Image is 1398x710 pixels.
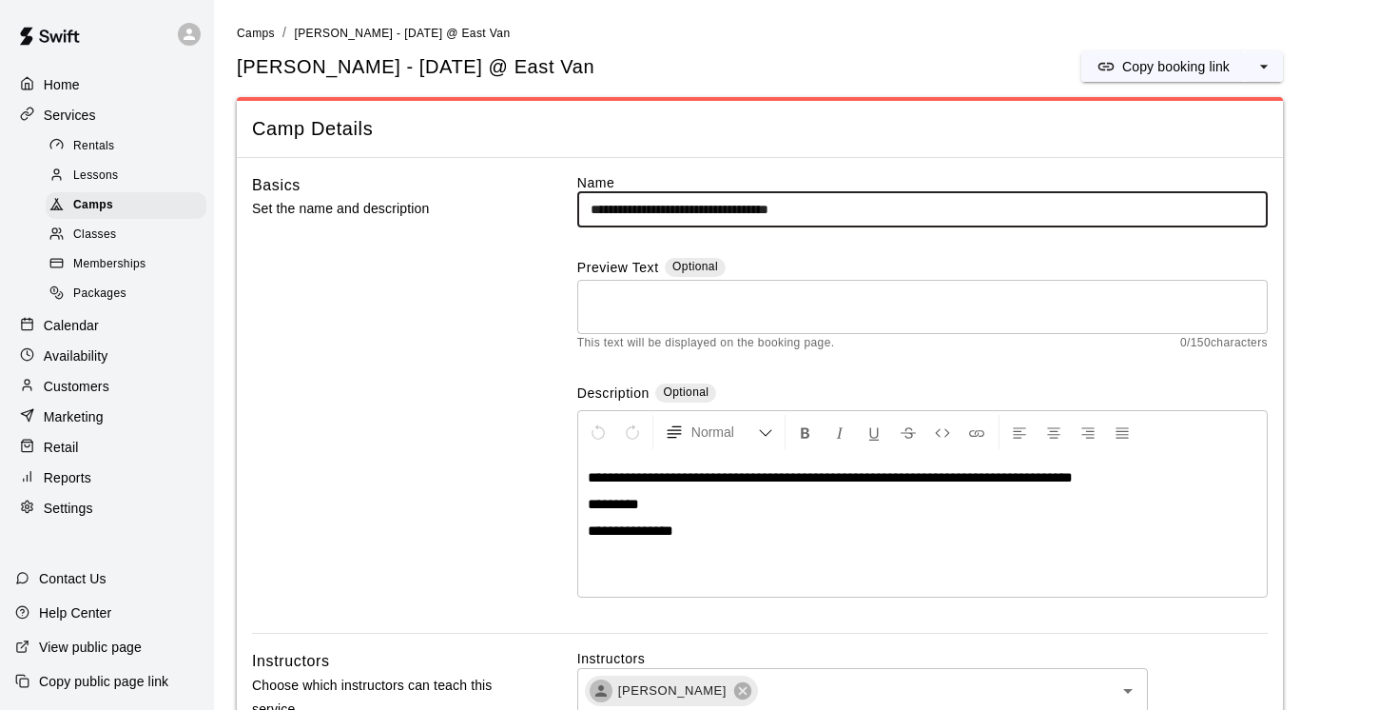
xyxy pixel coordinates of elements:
p: Marketing [44,407,104,426]
button: Redo [616,415,649,449]
span: Lessons [73,167,119,186]
div: split button [1081,51,1283,82]
a: Marketing [15,403,199,431]
h6: Basics [252,173,301,198]
button: Copy booking link [1081,51,1245,82]
span: Memberships [73,255,146,274]
p: Retail [44,438,79,457]
span: 0 / 150 characters [1180,334,1268,353]
a: Home [15,70,199,99]
a: Settings [15,494,199,523]
button: Left Align [1003,415,1036,449]
p: Settings [44,499,93,518]
a: Camps [237,25,275,40]
button: Insert Code [926,415,959,449]
a: Customers [15,372,199,401]
p: Contact Us [39,569,107,588]
span: [PERSON_NAME] [607,681,738,700]
p: Services [44,106,96,125]
label: Preview Text [577,258,659,280]
span: Normal [691,423,758,442]
p: Help Center [39,603,111,622]
a: Retail [15,433,199,462]
div: Rentals [46,133,206,160]
nav: breadcrumb [237,23,1375,44]
li: / [282,23,286,43]
span: Optional [663,385,709,399]
button: Insert Link [961,415,993,449]
a: Memberships [46,250,214,280]
p: View public page [39,638,142,657]
button: Format Underline [858,415,890,449]
a: Reports [15,463,199,492]
div: [PERSON_NAME] [585,676,758,706]
span: Packages [73,285,126,304]
span: Classes [73,226,116,245]
p: Set the name and description [252,197,516,221]
span: [PERSON_NAME] - [DATE] @ East Van [294,27,510,40]
button: Format Italics [824,415,856,449]
a: Packages [46,280,214,309]
button: Justify Align [1106,415,1138,449]
a: Services [15,101,199,129]
a: Availability [15,342,199,370]
p: Customers [44,377,109,396]
span: This text will be displayed on the booking page. [577,334,835,353]
div: Packages [46,281,206,307]
div: Lessons [46,163,206,189]
h5: [PERSON_NAME] - [DATE] @ East Van [237,54,594,80]
span: Optional [672,260,718,273]
div: Davis Mabone [590,680,612,702]
button: Open [1115,678,1141,704]
label: Name [577,173,1268,192]
button: Center Align [1038,415,1070,449]
div: Memberships [46,251,206,278]
span: Camps [73,196,113,215]
p: Availability [44,346,108,365]
div: Camps [46,192,206,219]
div: Classes [46,222,206,248]
p: Calendar [44,316,99,335]
button: select merge strategy [1245,51,1283,82]
span: Rentals [73,137,115,156]
span: Camps [237,27,275,40]
a: Camps [46,191,214,221]
h6: Instructors [252,649,330,674]
button: Format Strikethrough [892,415,924,449]
p: Copy booking link [1122,57,1230,76]
p: Copy public page link [39,672,168,691]
p: Reports [44,468,91,487]
a: Rentals [46,131,214,161]
button: Format Bold [789,415,822,449]
button: Undo [582,415,614,449]
p: Home [44,75,80,94]
a: Lessons [46,161,214,190]
label: Description [577,384,650,405]
span: Camp Details [252,116,1268,142]
a: Classes [46,221,214,250]
label: Instructors [577,649,1268,668]
a: Calendar [15,311,199,340]
button: Right Align [1072,415,1104,449]
button: Formatting Options [657,415,781,449]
